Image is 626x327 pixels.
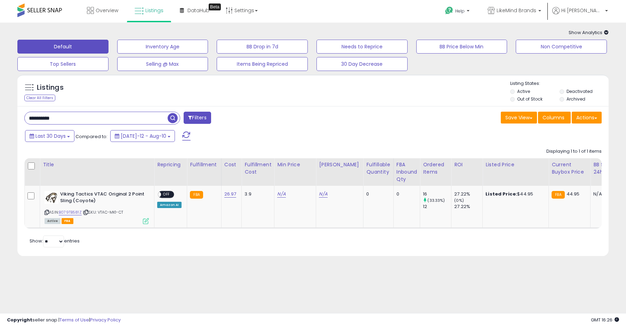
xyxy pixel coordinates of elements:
i: Get Help [445,6,454,15]
div: 3.9 [244,191,269,197]
button: Actions [572,112,602,123]
button: Filters [184,112,211,124]
div: Displaying 1 to 1 of 1 items [546,148,602,155]
p: Listing States: [510,80,608,87]
span: Show: entries [30,238,80,244]
div: Ordered Items [423,161,448,176]
div: Current Buybox Price [552,161,587,176]
small: FBA [190,191,203,199]
span: [DATE]-12 - Aug-10 [121,133,166,139]
div: BB Share 24h. [593,161,619,176]
span: DataHub [187,7,209,14]
h5: Listings [37,83,64,93]
div: FBA inbound Qty [396,161,417,183]
div: Title [43,161,151,168]
b: Listed Price: [485,191,517,197]
a: Help [440,1,476,23]
span: | SKU: VTAC-MK1-CT [83,209,123,215]
div: 0 [396,191,415,197]
button: Save View [501,112,537,123]
span: Help [455,8,465,14]
div: Listed Price [485,161,546,168]
button: Non Competitive [516,40,607,54]
label: Active [517,88,530,94]
small: FBA [552,191,564,199]
div: $44.95 [485,191,543,197]
span: FBA [62,218,73,224]
button: Top Sellers [17,57,109,71]
div: Fulfillment Cost [244,161,271,176]
div: Cost [224,161,239,168]
div: 12 [423,204,451,210]
span: Last 30 Days [35,133,66,139]
div: Fulfillment [190,161,218,168]
button: Default [17,40,109,54]
span: LikeMind Brands [497,7,536,14]
button: Columns [538,112,571,123]
button: Items Being Repriced [217,57,308,71]
span: 44.95 [567,191,580,197]
span: Hi [PERSON_NAME] [561,7,603,14]
div: Amazon AI [157,202,182,208]
div: Fulfillable Quantity [366,161,390,176]
a: N/A [277,191,286,198]
button: BB Price Below Min [416,40,507,54]
small: (33.33%) [427,198,445,203]
div: 16 [423,191,451,197]
small: (0%) [454,198,464,203]
a: B079TB581Z [59,209,82,215]
b: Viking Tactics VTAC Original 2 Point Sling (Coyote) [60,191,145,206]
span: Overview [96,7,118,14]
span: All listings currently available for purchase on Amazon [45,218,61,224]
img: 516NeDK825L._SL40_.jpg [45,191,58,204]
span: Columns [543,114,564,121]
button: Needs to Reprice [316,40,408,54]
span: Listings [145,7,163,14]
div: Tooltip anchor [209,3,221,10]
div: ASIN: [45,191,149,223]
label: Out of Stock [517,96,543,102]
button: Selling @ Max [117,57,208,71]
a: Hi [PERSON_NAME] [552,7,608,23]
label: Archived [567,96,585,102]
button: 30 Day Decrease [316,57,408,71]
label: Deactivated [567,88,593,94]
div: 27.22% [454,204,482,210]
a: N/A [319,191,327,198]
button: [DATE]-12 - Aug-10 [110,130,175,142]
button: BB Drop in 7d [217,40,308,54]
div: Min Price [277,161,313,168]
div: Clear All Filters [24,95,55,101]
div: [PERSON_NAME] [319,161,360,168]
button: Last 30 Days [25,130,74,142]
div: N/A [593,191,616,197]
span: Compared to: [75,133,107,140]
div: ROI [454,161,480,168]
span: Show Analytics [569,29,609,36]
div: 0 [366,191,388,197]
div: 27.22% [454,191,482,197]
button: Inventory Age [117,40,208,54]
span: OFF [161,192,172,198]
a: 26.97 [224,191,236,198]
div: Repricing [157,161,184,168]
